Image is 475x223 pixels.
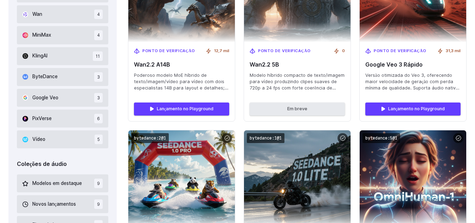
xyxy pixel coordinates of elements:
[131,133,169,143] code: bytedance:2@1
[374,48,426,53] font: Ponto de verificação
[250,61,279,68] font: Wan2.2 5B
[258,48,310,53] font: Ponto de verificação
[17,26,108,44] button: MiniMax 4
[142,48,195,53] font: Ponto de verificação
[388,106,445,111] font: Lançamento no Playground
[134,103,229,115] a: Lançamento no Playground
[32,11,42,17] font: Wan
[17,89,108,107] button: Google Veo 3
[17,68,108,86] button: ByteDance 3
[134,61,170,68] font: Wan2.2 A14B
[17,5,108,23] button: Wan 4
[32,74,58,79] font: ByteDance
[342,48,345,53] font: 0
[97,12,100,17] font: 4
[287,106,307,111] font: Em breve
[97,137,100,142] font: 5
[365,103,461,115] a: Lançamento no Playground
[97,116,100,121] font: 6
[365,61,423,68] font: Google Veo 3 Rápido
[32,201,76,207] font: Novos lançamentos
[17,130,108,148] button: Vídeo 5
[247,133,284,143] code: bytedance:1@1
[97,95,100,100] font: 3
[32,116,52,121] font: PixVerse
[17,160,67,167] font: Coleções de áudio
[250,73,345,103] font: Modelo híbrido compacto de texto/imagem para vídeo produzindo clipes suaves de 720p a 24 fps com ...
[97,202,100,207] font: 9
[446,48,461,53] font: 31,3 mil
[32,32,51,38] font: MiniMax
[17,47,108,65] button: KlingAI 11
[17,110,108,128] button: PixVerse 6
[362,133,400,143] code: bytedance:5@1
[32,53,47,58] font: KlingAI
[32,95,58,100] font: Google Veo
[97,32,100,38] font: 4
[157,106,214,111] font: Lançamento no Playground
[17,174,108,192] button: Modelos em destaque 9
[32,136,45,142] font: Vídeo
[32,180,82,186] font: Modelos em destaque
[96,54,100,59] font: 11
[97,181,100,186] font: 9
[214,48,229,53] font: 12,7 mil
[250,103,345,115] button: Em breve
[97,74,100,80] font: 3
[134,73,229,110] font: Poderoso modelo MoE híbrido de texto/imagem/vídeo para vídeo com dois especialistas 14B para layo...
[365,73,460,116] font: Versão otimizada do Veo 3, oferecendo maior velocidade de geração com perda mínima de qualidade. ...
[17,195,108,213] button: Novos lançamentos 9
